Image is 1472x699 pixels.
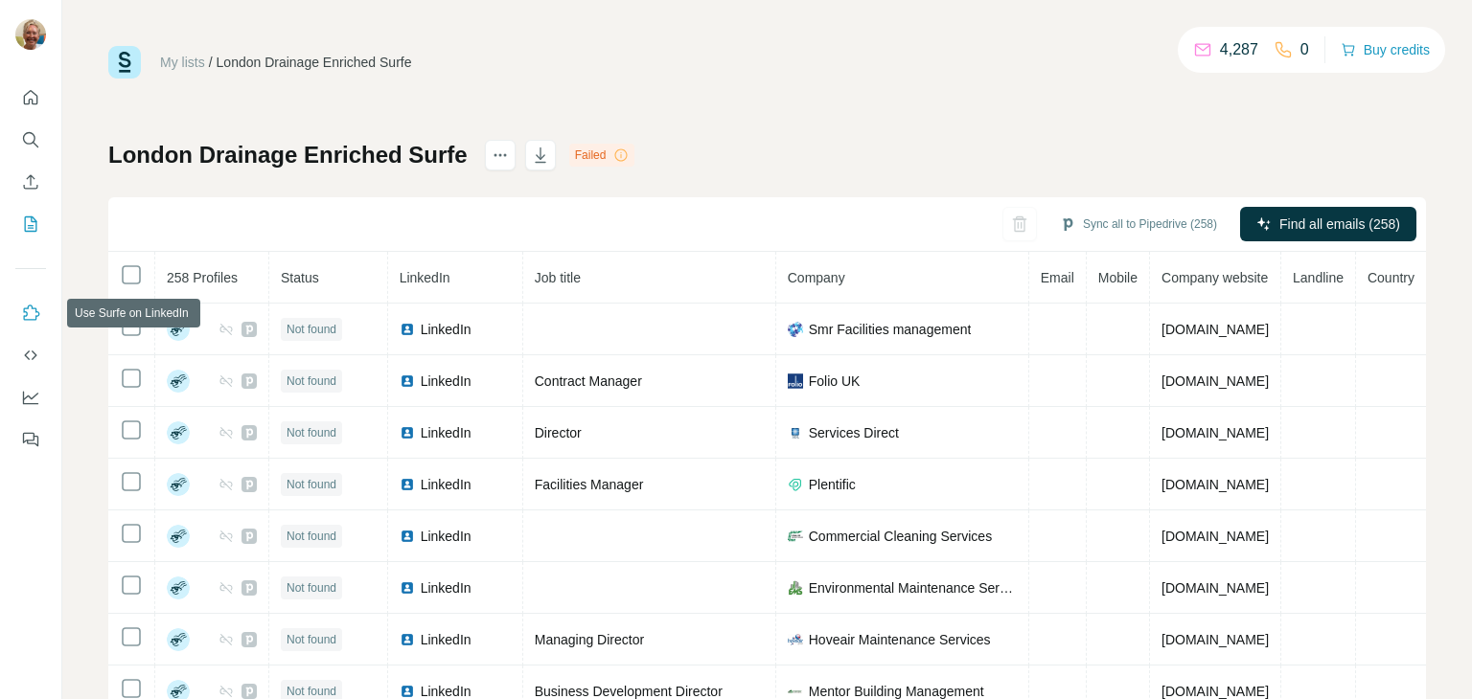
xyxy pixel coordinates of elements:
[160,55,205,70] a: My lists
[788,529,803,544] img: company-logo
[788,477,803,492] img: company-logo
[287,528,336,545] span: Not found
[400,270,450,285] span: LinkedIn
[421,475,471,494] span: LinkedIn
[287,424,336,441] span: Not found
[1161,425,1269,440] span: [DOMAIN_NAME]
[15,338,46,372] button: Use Surfe API
[535,270,581,285] span: Job title
[287,579,336,597] span: Not found
[400,580,415,596] img: LinkedIn logo
[1368,270,1414,285] span: Country
[108,46,141,79] img: Surfe Logo
[809,475,856,494] span: Plentific
[788,322,803,337] img: company-logo
[1161,322,1269,337] span: [DOMAIN_NAME]
[809,527,992,546] span: Commercial Cleaning Services
[788,580,803,596] img: company-logo
[421,320,471,339] span: LinkedIn
[400,425,415,440] img: LinkedIn logo
[788,425,803,440] img: company-logo
[1161,373,1269,389] span: [DOMAIN_NAME]
[421,423,471,442] span: LinkedIn
[167,270,238,285] span: 258 Profiles
[400,477,415,492] img: LinkedIn logo
[287,321,336,338] span: Not found
[809,320,972,339] span: Smr Facilities management
[421,527,471,546] span: LinkedIn
[535,684,723,699] span: Business Development Director
[400,529,415,544] img: LinkedIn logo
[287,372,336,390] span: Not found
[421,578,471,598] span: LinkedIn
[1161,580,1269,596] span: [DOMAIN_NAME]
[535,477,644,492] span: Facilities Manager
[1293,270,1344,285] span: Landline
[209,53,213,72] li: /
[1300,38,1309,61] p: 0
[1161,529,1269,544] span: [DOMAIN_NAME]
[15,123,46,157] button: Search
[809,372,861,391] span: Folio UK
[788,684,803,699] img: company-logo
[535,632,644,647] span: Managing Director
[287,631,336,648] span: Not found
[15,296,46,330] button: Use Surfe on LinkedIn
[569,144,635,167] div: Failed
[1161,270,1268,285] span: Company website
[15,19,46,50] img: Avatar
[1279,214,1400,234] span: Find all emails (258)
[1161,632,1269,647] span: [DOMAIN_NAME]
[15,165,46,199] button: Enrich CSV
[788,270,845,285] span: Company
[1161,684,1269,699] span: [DOMAIN_NAME]
[809,423,899,442] span: Services Direct
[287,476,336,493] span: Not found
[15,422,46,457] button: Feedback
[535,425,582,440] span: Director
[217,53,412,72] div: London Drainage Enriched Surfe
[400,373,415,389] img: LinkedIn logo
[535,373,642,389] span: Contract Manager
[400,684,415,699] img: LinkedIn logo
[15,380,46,415] button: Dashboard
[281,270,319,285] span: Status
[1098,270,1138,285] span: Mobile
[400,322,415,337] img: LinkedIn logo
[15,207,46,241] button: My lists
[809,630,991,649] span: Hoveair Maintenance Services
[15,80,46,115] button: Quick start
[485,140,516,170] button: actions
[421,630,471,649] span: LinkedIn
[1161,477,1269,492] span: [DOMAIN_NAME]
[400,632,415,647] img: LinkedIn logo
[1046,210,1230,238] button: Sync all to Pipedrive (258)
[108,140,468,170] h1: London Drainage Enriched Surfe
[1341,36,1430,63] button: Buy credits
[1041,270,1074,285] span: Email
[1240,207,1416,241] button: Find all emails (258)
[421,372,471,391] span: LinkedIn
[809,578,1017,598] span: Environmental Maintenance Services
[788,373,803,389] img: company-logo
[1220,38,1258,61] p: 4,287
[788,632,803,647] img: company-logo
